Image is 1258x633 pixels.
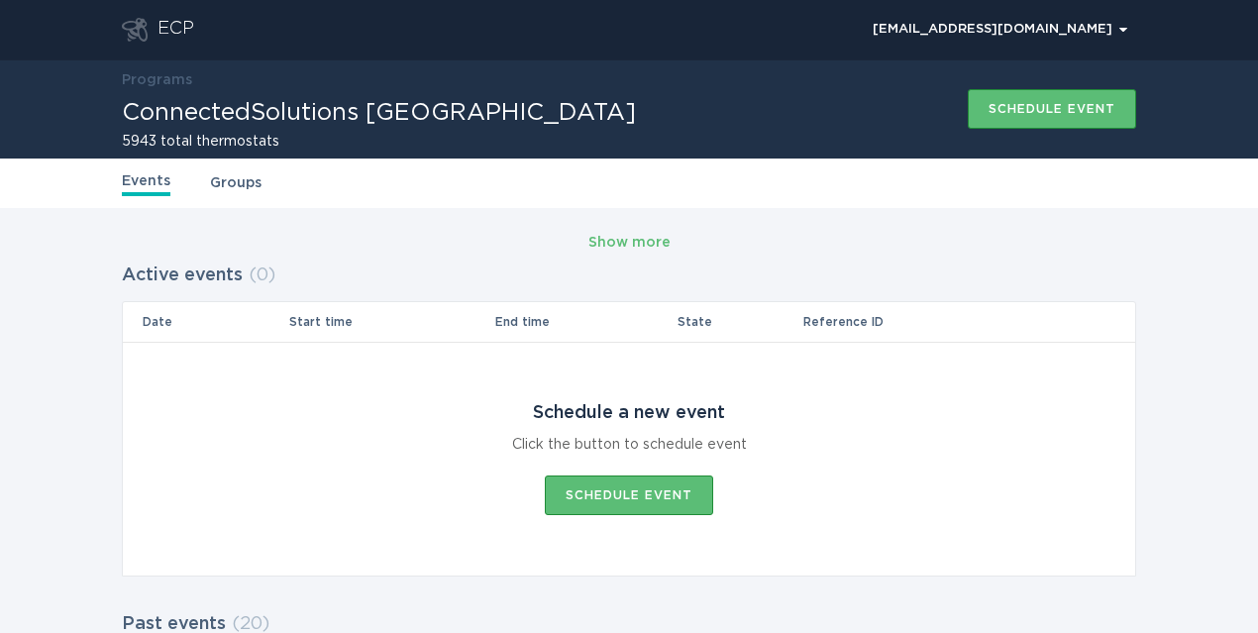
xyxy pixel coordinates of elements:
div: [EMAIL_ADDRESS][DOMAIN_NAME] [873,24,1127,36]
th: State [677,302,803,342]
button: Show more [588,228,671,258]
div: ECP [157,18,194,42]
button: Schedule event [968,89,1136,129]
a: Programs [122,73,192,87]
th: Start time [288,302,494,342]
div: Show more [588,232,671,254]
th: Reference ID [802,302,1056,342]
button: Open user account details [864,15,1136,45]
a: Events [122,170,170,196]
div: Schedule event [566,489,692,501]
tr: Table Headers [123,302,1135,342]
button: Go to dashboard [122,18,148,42]
h2: 5943 total thermostats [122,135,636,149]
span: ( 20 ) [232,615,269,633]
th: End time [494,302,676,342]
h1: ConnectedSolutions [GEOGRAPHIC_DATA] [122,101,636,125]
div: Click the button to schedule event [512,434,747,456]
button: Schedule event [545,475,713,515]
span: ( 0 ) [249,266,275,284]
div: Schedule a new event [533,402,725,424]
th: Date [123,302,288,342]
div: Schedule event [989,103,1115,115]
h2: Active events [122,258,243,293]
a: Groups [210,172,262,194]
div: Popover menu [864,15,1136,45]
